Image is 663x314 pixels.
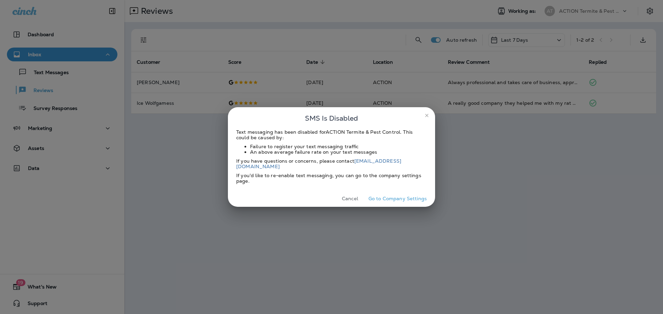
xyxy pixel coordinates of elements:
button: Go to Company Settings [366,193,430,204]
div: If you'd like to re-enable text messaging, you can go to the company settings page. [236,173,427,184]
li: An above average failure rate on your text messages [250,149,427,155]
div: Text messaging has been disabled for ACTION Termite & Pest Control . This could be caused by: [236,129,427,140]
button: close [421,110,432,121]
div: If you have questions or concerns, please contact [236,158,427,169]
a: [EMAIL_ADDRESS][DOMAIN_NAME] [236,158,401,170]
button: Cancel [337,193,363,204]
span: SMS Is Disabled [305,113,358,124]
li: Failure to register your text messaging traffic [250,144,427,149]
